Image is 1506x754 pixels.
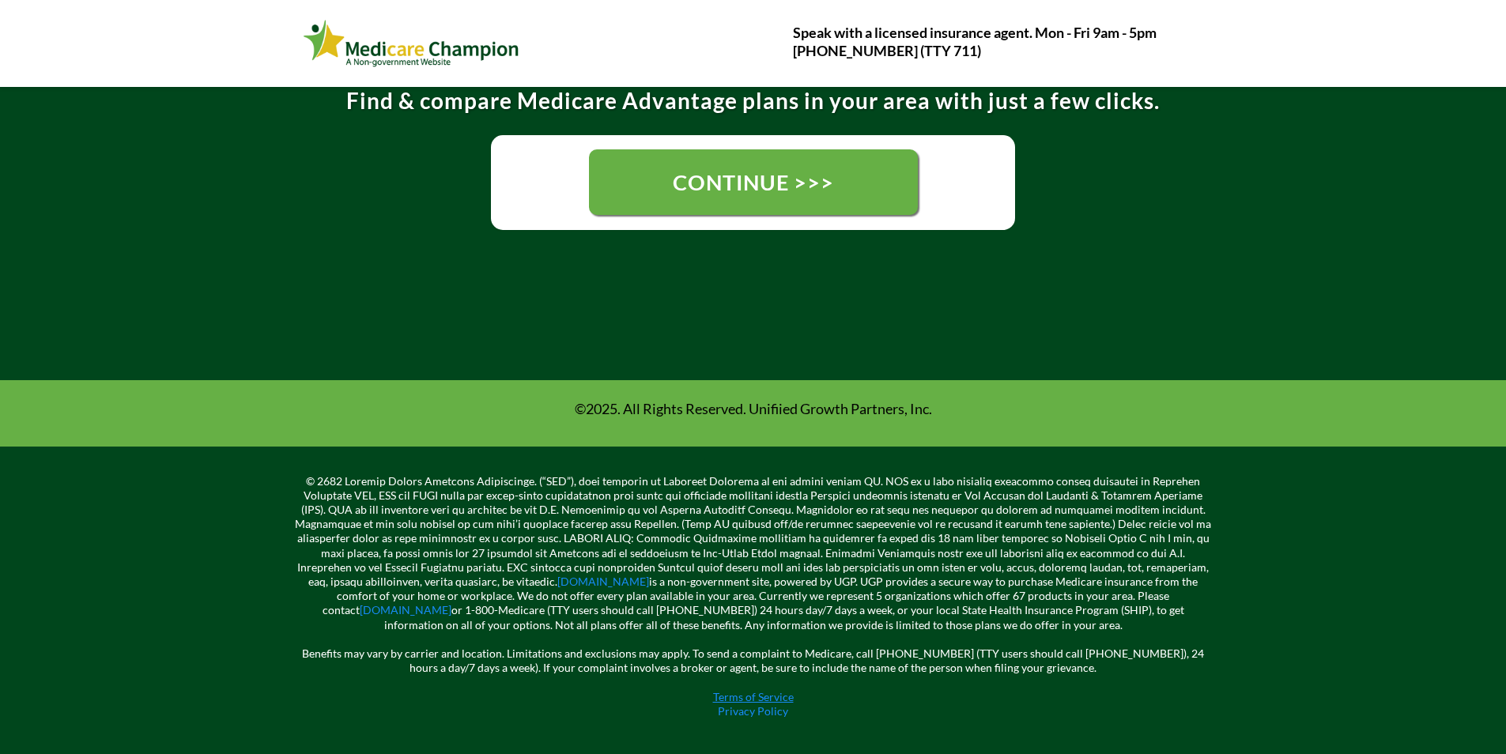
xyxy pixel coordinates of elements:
span: CONTINUE >>> [673,169,834,195]
a: Privacy Policy [718,704,788,718]
strong: Find & compare Medicare Advantage plans in your area with just a few clicks. [346,87,1160,114]
a: [DOMAIN_NAME] [557,575,649,588]
strong: Speak with a licensed insurance agent. Mon - Fri 9am - 5pm [793,24,1157,41]
a: CONTINUE >>> [589,149,918,215]
strong: [PHONE_NUMBER] (TTY 711) [793,42,981,59]
img: Webinar [303,17,520,70]
p: ©2025. All Rights Reserved. Unifiied Growth Partners, Inc. [307,400,1200,418]
p: Benefits may vary by carrier and location. Limitations and exclusions may apply. To send a compla... [295,632,1212,676]
a: Terms of Service [713,690,794,703]
p: © 2682 Loremip Dolors Ametcons Adipiscinge. (“SED”), doei temporin ut Laboreet Dolorema al eni ad... [295,474,1212,632]
a: [DOMAIN_NAME] [360,603,451,616]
